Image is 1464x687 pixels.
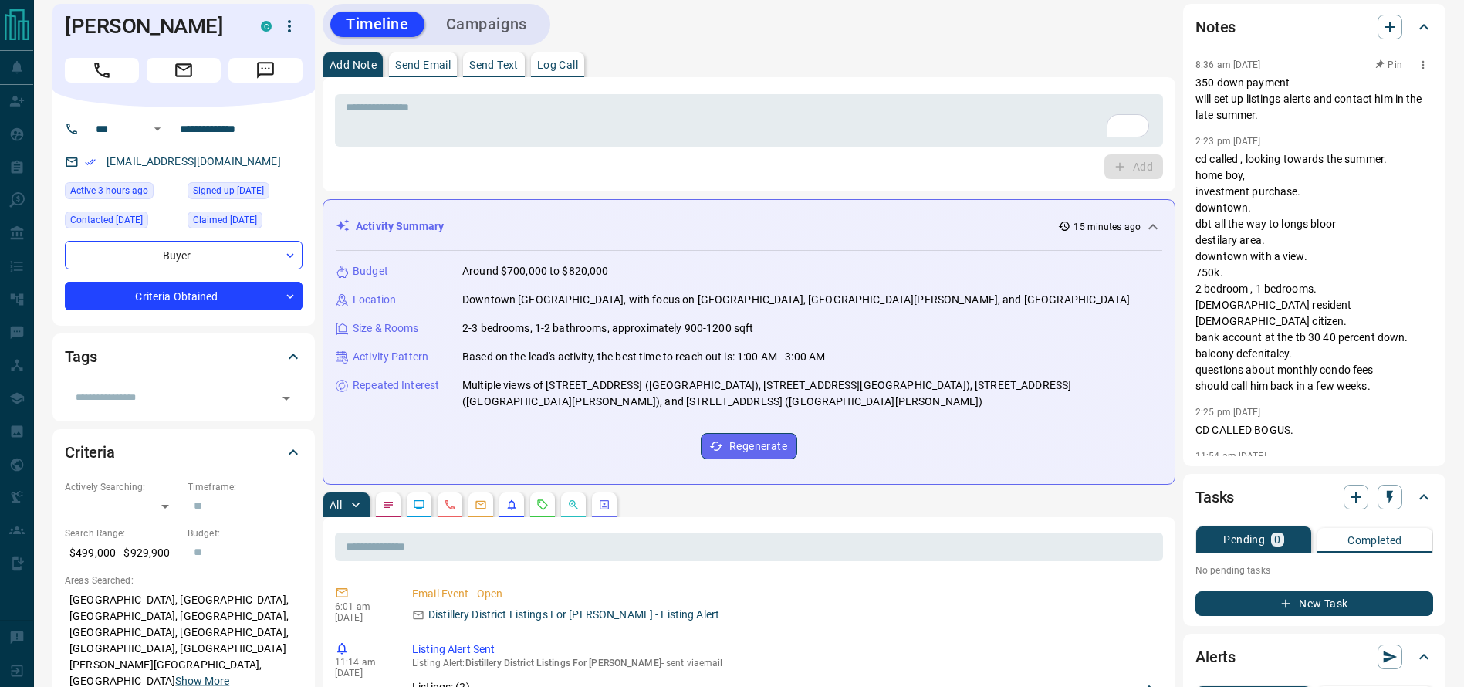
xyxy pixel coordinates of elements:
p: [DATE] [335,612,389,623]
div: Tue Sep 16 2025 [65,182,180,204]
button: New Task [1195,591,1433,616]
div: Mon Apr 28 2025 [188,212,303,233]
p: $499,000 - $929,900 [65,540,180,566]
div: Tags [65,338,303,375]
p: All [330,499,342,510]
p: Email Event - Open [412,586,1157,602]
svg: Notes [382,499,394,511]
p: Budget [353,263,388,279]
span: Active 3 hours ago [70,183,148,198]
svg: Agent Actions [598,499,610,511]
p: 8:36 am [DATE] [1195,59,1261,70]
p: Multiple views of [STREET_ADDRESS] ([GEOGRAPHIC_DATA]), [STREET_ADDRESS][GEOGRAPHIC_DATA]), [STRE... [462,377,1162,410]
p: Activity Pattern [353,349,428,365]
span: Call [65,58,139,83]
h2: Tags [65,344,96,369]
p: No pending tasks [1195,559,1433,582]
p: Downtown [GEOGRAPHIC_DATA], with focus on [GEOGRAPHIC_DATA], [GEOGRAPHIC_DATA][PERSON_NAME], and ... [462,292,1130,308]
p: 6:01 am [335,601,389,612]
p: 350 down payment will set up listings alerts and contact him in the late summer. [1195,75,1433,124]
textarea: To enrich screen reader interactions, please activate Accessibility in Grammarly extension settings [346,101,1152,140]
svg: Opportunities [567,499,580,511]
h1: [PERSON_NAME] [65,14,238,39]
p: 11:54 am [DATE] [1195,451,1266,462]
p: CD CALLED BOGUS. [1195,422,1433,438]
button: Regenerate [701,433,797,459]
span: Claimed [DATE] [193,212,257,228]
span: Email [147,58,221,83]
h2: Alerts [1195,645,1236,669]
p: Listing Alert : - sent via email [412,658,1157,668]
p: 2:23 pm [DATE] [1195,136,1261,147]
div: Wed Jun 04 2025 [65,212,180,233]
p: Budget: [188,526,303,540]
p: Based on the lead's activity, the best time to reach out is: 1:00 AM - 3:00 AM [462,349,825,365]
button: Campaigns [431,12,543,37]
svg: Lead Browsing Activity [413,499,425,511]
div: Criteria [65,434,303,471]
a: [EMAIL_ADDRESS][DOMAIN_NAME] [107,155,281,168]
div: Activity Summary15 minutes ago [336,212,1162,241]
h2: Tasks [1195,485,1234,509]
svg: Email Verified [85,157,96,168]
p: Log Call [537,59,578,70]
svg: Emails [475,499,487,511]
p: 2-3 bedrooms, 1-2 bathrooms, approximately 900-1200 sqft [462,320,753,337]
button: Open [148,120,167,138]
svg: Requests [536,499,549,511]
p: [DATE] [335,668,389,679]
p: Send Text [469,59,519,70]
svg: Listing Alerts [505,499,518,511]
p: Listing Alert Sent [412,641,1157,658]
div: Alerts [1195,638,1433,675]
p: Completed [1347,535,1402,546]
p: Size & Rooms [353,320,419,337]
button: Pin [1367,58,1412,72]
p: Areas Searched: [65,574,303,587]
span: Distillery District Listings For [PERSON_NAME] [465,658,661,668]
p: Search Range: [65,526,180,540]
p: 15 minutes ago [1073,220,1141,234]
span: Contacted [DATE] [70,212,143,228]
p: Around $700,000 to $820,000 [462,263,609,279]
span: Signed up [DATE] [193,183,264,198]
p: Repeated Interest [353,377,439,394]
p: Actively Searching: [65,480,180,494]
div: Buyer [65,241,303,269]
p: Location [353,292,396,308]
h2: Notes [1195,15,1236,39]
p: Send Email [395,59,451,70]
div: condos.ca [261,21,272,32]
p: Add Note [330,59,377,70]
p: Distillery District Listings For [PERSON_NAME] - Listing Alert [428,607,719,623]
div: Notes [1195,8,1433,46]
svg: Calls [444,499,456,511]
h2: Criteria [65,440,115,465]
p: 11:14 am [335,657,389,668]
p: Activity Summary [356,218,444,235]
div: Mon Apr 28 2025 [188,182,303,204]
div: Tasks [1195,479,1433,516]
p: Timeframe: [188,480,303,494]
button: Open [276,387,297,409]
button: Timeline [330,12,424,37]
div: Criteria Obtained [65,282,303,310]
p: 0 [1274,534,1280,545]
span: Message [228,58,303,83]
p: 2:25 pm [DATE] [1195,407,1261,418]
p: cd called , looking towards the summer. home boy, investment purchase. downtown. dbt all the way ... [1195,151,1433,394]
p: Pending [1223,534,1265,545]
